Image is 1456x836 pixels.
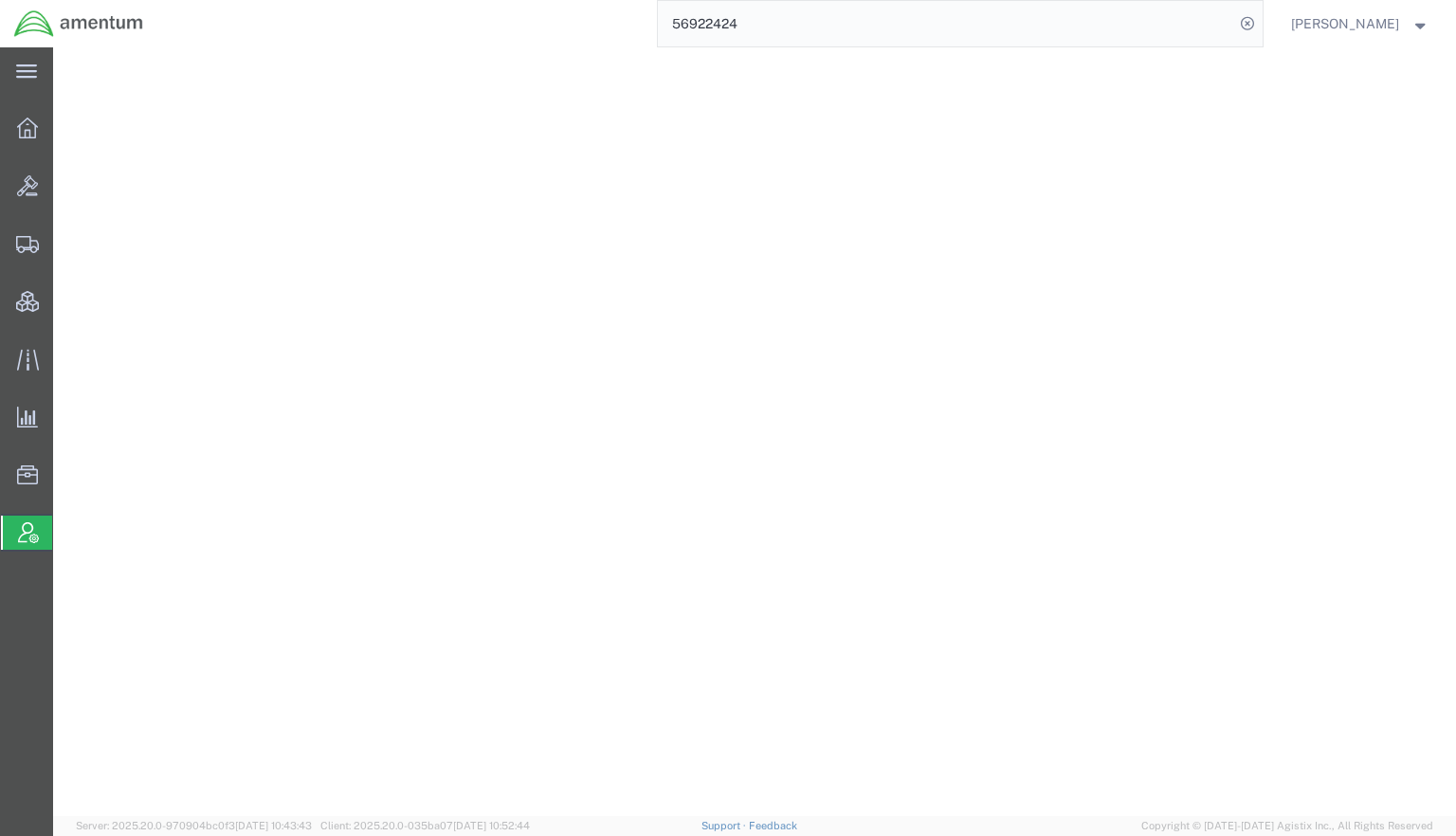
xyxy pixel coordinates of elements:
[701,820,749,831] a: Support
[320,820,530,831] span: Client: 2025.20.0-035ba07
[76,820,312,831] span: Server: 2025.20.0-970904bc0f3
[1291,13,1399,34] span: Jason Champagne
[658,1,1234,46] input: Search for shipment number, reference number
[749,820,797,831] a: Feedback
[1290,12,1430,35] button: [PERSON_NAME]
[1141,818,1433,834] span: Copyright © [DATE]-[DATE] Agistix Inc., All Rights Reserved
[13,9,144,38] img: logo
[235,820,312,831] span: [DATE] 10:43:43
[53,47,1456,816] iframe: FS Legacy Container
[453,820,530,831] span: [DATE] 10:52:44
